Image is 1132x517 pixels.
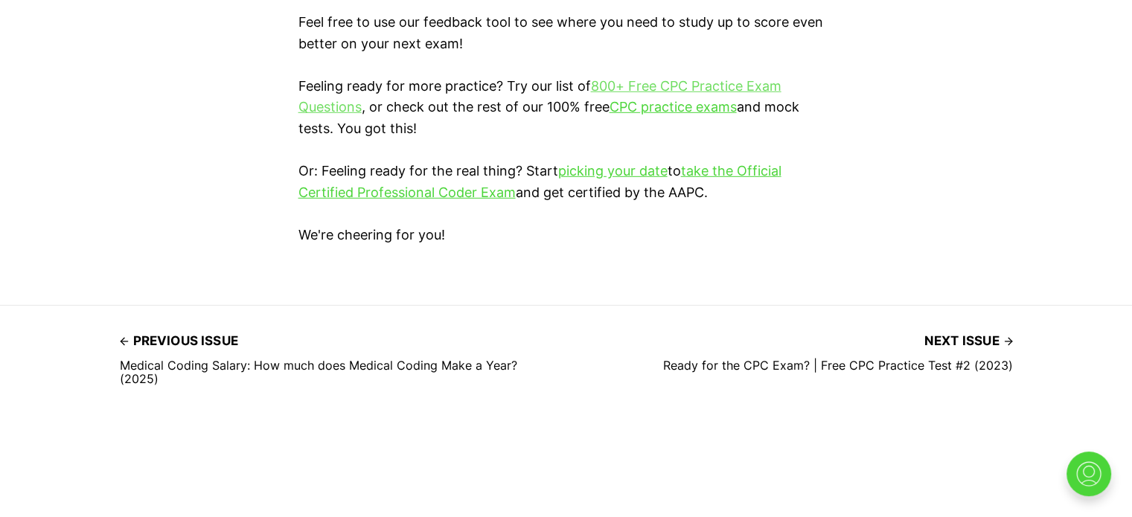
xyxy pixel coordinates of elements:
iframe: portal-trigger [1054,444,1132,517]
p: Feeling ready for more practice? Try our list of , or check out the rest of our 100% free and moc... [298,76,834,140]
a: CPC practice exams [610,99,737,115]
p: Feel free to use our feedback tool to see where you need to study up to score even better on your... [298,12,834,55]
h4: Ready for the CPC Exam? | Free CPC Practice Test #2 (2023) [663,359,1013,372]
span: Previous issue [120,330,238,353]
a: take the Official Certified Professional Coder Exam [298,163,781,200]
a: picking your date [558,163,668,179]
p: Or: Feeling ready for the real thing? Start to and get certified by the AAPC. [298,161,834,204]
span: Next issue [924,330,1013,353]
p: We're cheering for you! [298,225,834,246]
a: Next issue Ready for the CPC Exam? | Free CPC Practice Test #2 (2023) [663,330,1013,372]
a: Previous issue Medical Coding Salary: How much does Medical Coding Make a Year? (2025) [120,330,549,385]
h4: Medical Coding Salary: How much does Medical Coding Make a Year? (2025) [120,359,549,386]
a: 800+ Free CPC Practice Exam Questions [298,78,781,115]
